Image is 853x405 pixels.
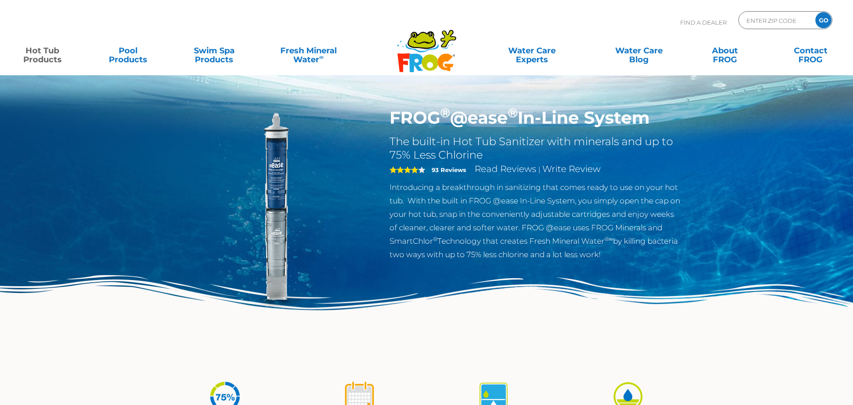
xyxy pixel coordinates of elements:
[538,165,540,174] span: |
[392,18,461,73] img: Frog Products Logo
[181,42,248,60] a: Swim SpaProducts
[440,105,450,121] sup: ®
[95,42,162,60] a: PoolProducts
[605,42,672,60] a: Water CareBlog
[478,42,586,60] a: Water CareExperts
[433,236,437,242] sup: ®
[680,11,727,34] p: Find A Dealer
[390,166,418,173] span: 4
[777,42,844,60] a: ContactFROG
[266,42,350,60] a: Fresh MineralWater∞
[604,236,613,242] sup: ®∞
[691,42,758,60] a: AboutFROG
[9,42,76,60] a: Hot TubProducts
[815,12,832,28] input: GO
[390,135,682,162] h2: The built-in Hot Tub Sanitizer with minerals and up to 75% Less Chlorine
[390,108,682,128] h1: FROG @ease In-Line System
[542,164,600,174] a: Write Review
[390,181,682,261] p: Introducing a breakthrough in sanitizing that comes ready to use on your hot tub. With the built ...
[171,108,377,313] img: inline-system.png
[508,105,518,121] sup: ®
[432,166,466,173] strong: 93 Reviews
[319,53,324,60] sup: ∞
[475,164,536,174] a: Read Reviews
